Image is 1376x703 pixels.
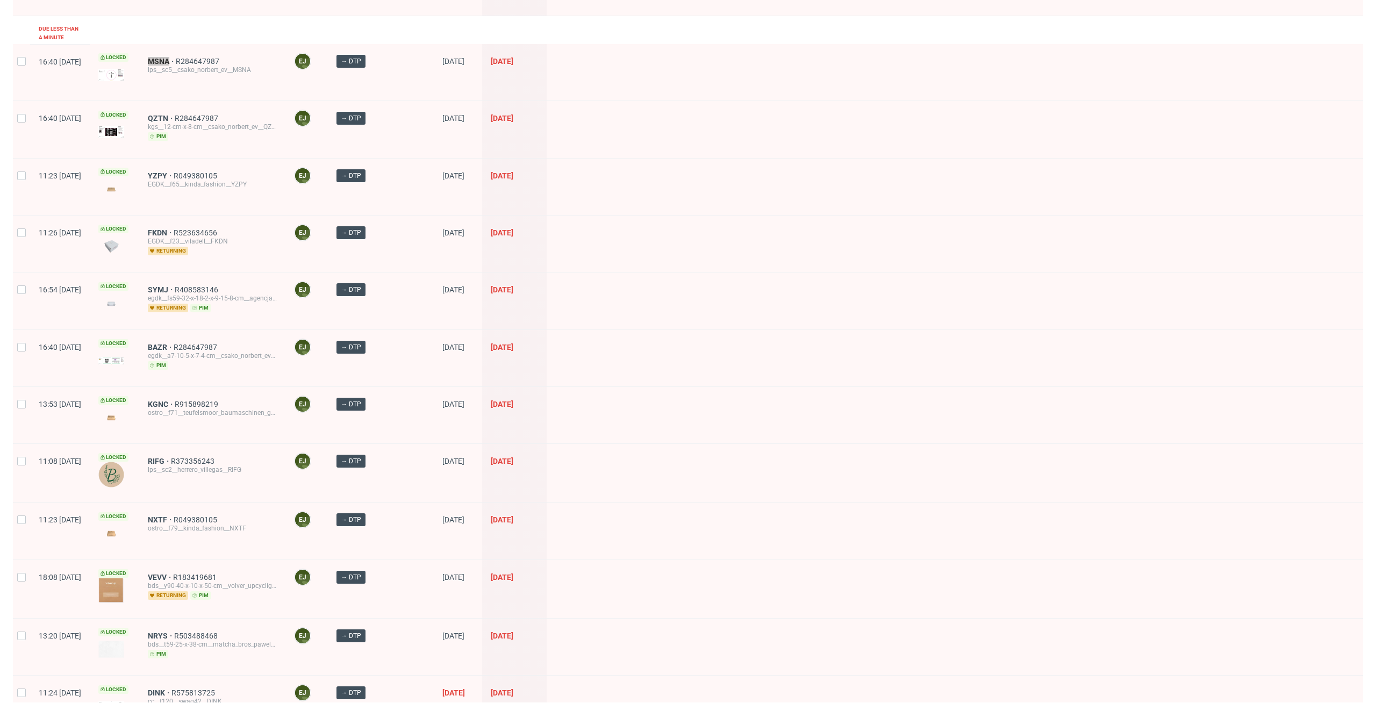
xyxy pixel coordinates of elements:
[98,685,128,694] span: Locked
[148,408,277,417] div: ostro__f71__teufelsmoor_baumaschinen_gmbh__KGNC
[491,457,513,465] span: [DATE]
[98,411,124,425] img: version_two_editor_design
[148,573,173,582] a: VEVV
[295,628,310,643] figcaption: EJ
[174,228,219,237] span: R523634656
[39,228,81,237] span: 11:26 [DATE]
[295,570,310,585] figcaption: EJ
[39,171,81,180] span: 11:23 [DATE]
[148,465,277,474] div: lps__sc2__herrero_villegas__RIFG
[148,343,174,351] a: BAZR
[148,285,175,294] a: SYMJ
[39,58,81,66] span: 16:40 [DATE]
[148,237,277,246] div: EGDK__f23__viladell__FKDN
[295,282,310,297] figcaption: EJ
[175,400,220,408] a: R915898219
[148,361,168,370] span: pim
[98,578,124,604] img: version_two_editor_design
[442,57,464,66] span: [DATE]
[175,285,220,294] a: R408583146
[98,453,128,462] span: Locked
[295,168,310,183] figcaption: EJ
[98,225,128,233] span: Locked
[148,591,188,600] span: returning
[148,228,174,237] a: FKDN
[98,628,128,636] span: Locked
[341,572,361,582] span: → DTP
[98,526,124,541] img: version_two_editor_design
[341,631,361,641] span: → DTP
[39,285,81,294] span: 16:54 [DATE]
[148,294,277,303] div: egdk__fs59-32-x-18-2-x-9-15-8-cm__agencja_good_mood__SYMJ
[174,343,219,351] a: R284647987
[442,171,464,180] span: [DATE]
[491,57,513,66] span: [DATE]
[442,457,464,465] span: [DATE]
[98,182,124,196] img: version_two_editor_design
[491,400,513,408] span: [DATE]
[148,171,174,180] a: YZPY
[98,126,124,138] img: version_two_editor_design.png
[341,342,361,352] span: → DTP
[442,688,465,697] span: [DATE]
[148,632,174,640] a: NRYS
[148,66,277,74] div: lps__sc5__csako_norbert_ev__MSNA
[148,114,175,123] a: QZTN
[174,515,219,524] a: R049380105
[98,396,128,405] span: Locked
[171,688,217,697] span: R575813725
[98,53,128,62] span: Locked
[173,573,219,582] span: R183419681
[190,304,211,312] span: pim
[442,573,464,582] span: [DATE]
[341,285,361,295] span: → DTP
[98,512,128,521] span: Locked
[295,512,310,527] figcaption: EJ
[491,343,513,351] span: [DATE]
[98,69,124,82] img: version_two_editor_design.png
[341,228,361,238] span: → DTP
[491,285,513,294] span: [DATE]
[148,457,171,465] a: RIFG
[98,239,124,254] img: version_two_editor_data
[491,573,513,582] span: [DATE]
[98,111,128,119] span: Locked
[295,454,310,469] figcaption: EJ
[341,171,361,181] span: → DTP
[491,688,513,697] span: [DATE]
[491,632,513,640] span: [DATE]
[171,457,217,465] span: R373356243
[341,515,361,525] span: → DTP
[148,57,176,66] a: MSNA
[98,641,124,658] img: version_two_editor_design.png
[148,304,188,312] span: returning
[491,228,513,237] span: [DATE]
[442,343,464,351] span: [DATE]
[39,632,81,640] span: 13:20 [DATE]
[295,111,310,126] figcaption: EJ
[98,296,124,311] img: version_two_editor_design
[174,171,219,180] a: R049380105
[148,582,277,590] div: bds__y90-40-x-10-x-50-cm__volver_upcyclign_di_dorosz_nicolas_mariano__VEVV
[148,640,277,649] div: bds__t59-25-x-38-cm__matcha_bros_pawel_lakomski__NRYS
[175,114,220,123] a: R284647987
[295,54,310,69] figcaption: EJ
[39,400,81,408] span: 13:53 [DATE]
[148,400,175,408] a: KGNC
[442,515,464,524] span: [DATE]
[98,569,128,578] span: Locked
[148,524,277,533] div: ostro__f79__kinda_fashion__NXTF
[176,57,221,66] a: R284647987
